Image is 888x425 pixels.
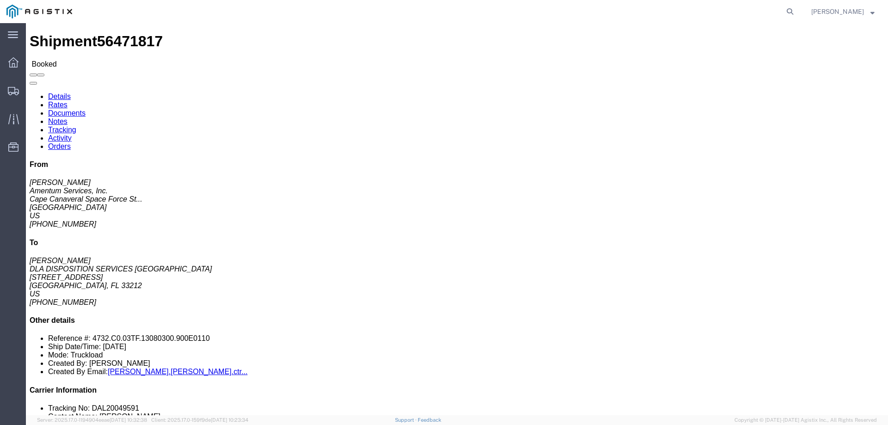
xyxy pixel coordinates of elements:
img: logo [6,5,72,18]
span: [DATE] 10:23:34 [211,417,248,423]
span: Server: 2025.17.0-1194904eeae [37,417,147,423]
span: Copyright © [DATE]-[DATE] Agistix Inc., All Rights Reserved [734,416,877,424]
span: [DATE] 10:32:38 [110,417,147,423]
a: Support [395,417,418,423]
span: Cierra Brown [811,6,864,17]
span: Client: 2025.17.0-159f9de [151,417,248,423]
iframe: FS Legacy Container [26,23,888,415]
a: Feedback [418,417,441,423]
button: [PERSON_NAME] [811,6,875,17]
